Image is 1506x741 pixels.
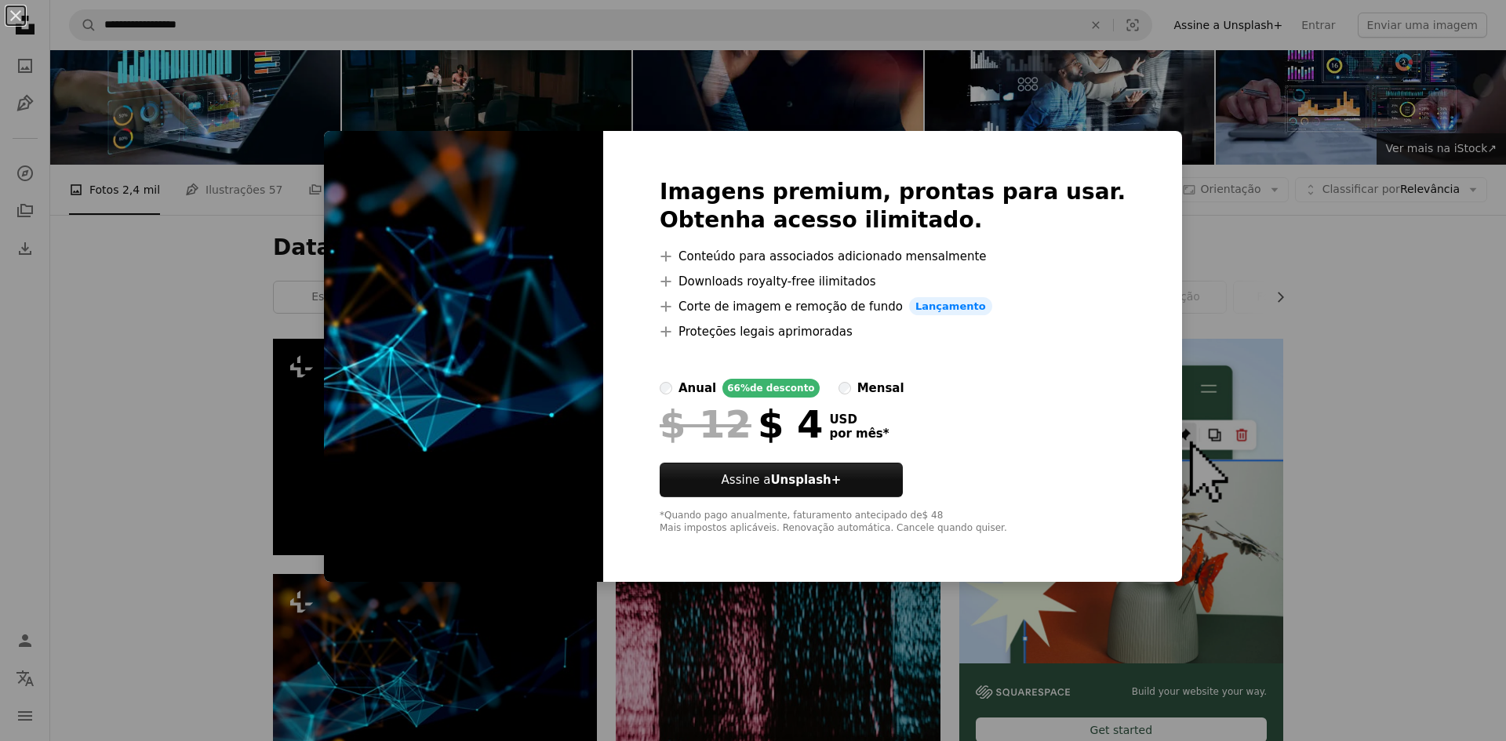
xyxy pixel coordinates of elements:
[660,382,672,394] input: anual66%de desconto
[909,297,992,316] span: Lançamento
[660,510,1126,535] div: *Quando pago anualmente, faturamento antecipado de $ 48 Mais impostos aplicáveis. Renovação autom...
[324,131,603,583] img: premium_photo-1661930645394-9d46a620a4e0
[829,427,889,441] span: por mês *
[660,272,1126,291] li: Downloads royalty-free ilimitados
[722,379,819,398] div: 66% de desconto
[770,473,841,487] strong: Unsplash+
[660,404,751,445] span: $ 12
[660,297,1126,316] li: Corte de imagem e remoção de fundo
[660,178,1126,234] h2: Imagens premium, prontas para usar. Obtenha acesso ilimitado.
[678,379,716,398] div: anual
[838,382,851,394] input: mensal
[660,247,1126,266] li: Conteúdo para associados adicionado mensalmente
[660,463,903,497] button: Assine aUnsplash+
[660,404,823,445] div: $ 4
[857,379,904,398] div: mensal
[829,412,889,427] span: USD
[660,322,1126,341] li: Proteções legais aprimoradas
